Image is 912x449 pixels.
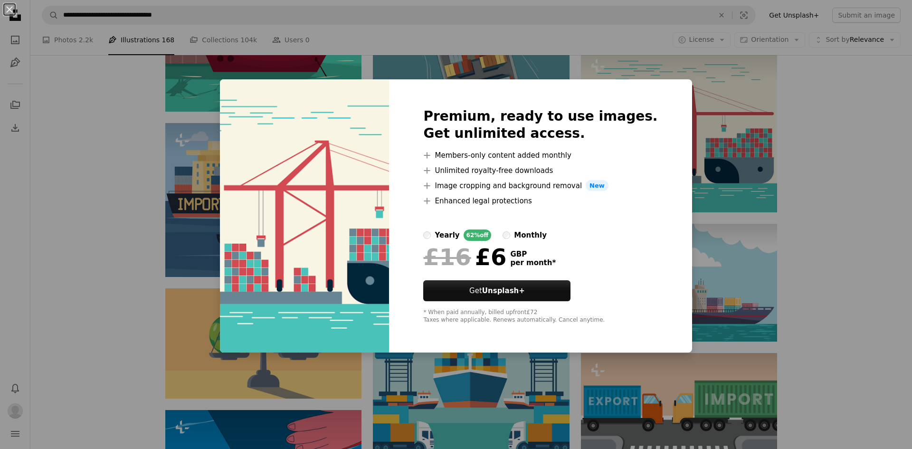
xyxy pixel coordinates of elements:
li: Unlimited royalty-free downloads [423,165,657,176]
span: £16 [423,245,471,269]
a: GetUnsplash+ [423,280,570,301]
li: Enhanced legal protections [423,195,657,207]
div: yearly [435,229,459,241]
span: per month * [510,258,556,267]
li: Members-only content added monthly [423,150,657,161]
input: yearly62%off [423,231,431,239]
img: premium_vector-1726290125930-4b2c10e9da65 [220,79,389,353]
strong: Unsplash+ [482,287,525,295]
input: monthly [503,231,510,239]
div: 62% off [464,229,492,241]
div: £6 [423,245,506,269]
h2: Premium, ready to use images. Get unlimited access. [423,108,657,142]
span: New [586,180,608,191]
div: monthly [514,229,547,241]
span: GBP [510,250,556,258]
li: Image cropping and background removal [423,180,657,191]
div: * When paid annually, billed upfront £72 Taxes where applicable. Renews automatically. Cancel any... [423,309,657,324]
